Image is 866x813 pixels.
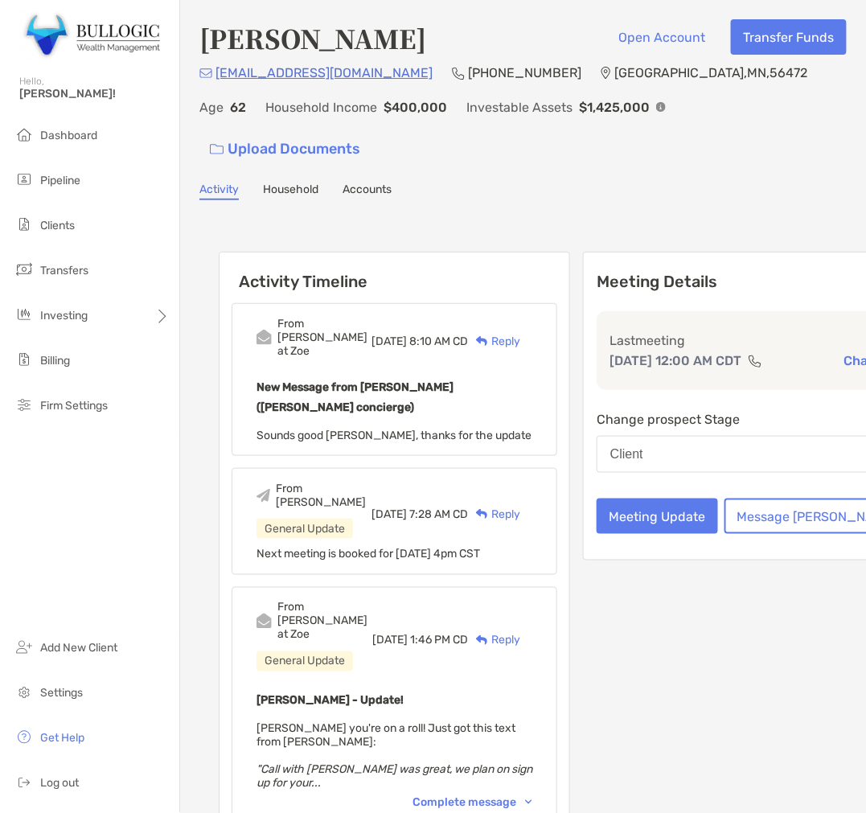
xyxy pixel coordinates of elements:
img: Event icon [257,330,272,345]
img: Reply icon [476,336,488,347]
img: Reply icon [476,635,488,646]
img: add_new_client icon [14,638,34,657]
img: pipeline icon [14,170,34,189]
span: [DATE] [371,335,407,348]
div: From [PERSON_NAME] at Zoe [277,317,371,358]
img: billing icon [14,350,34,369]
img: button icon [210,144,224,155]
a: Activity [199,183,239,200]
span: [PERSON_NAME]! [19,87,170,101]
span: Firm Settings [40,399,108,413]
em: "Call with [PERSON_NAME] was great, we plan on sign up for your... [257,763,532,790]
span: Next meeting is booked for [DATE] 4pm CST [257,548,480,561]
a: Household [263,183,318,200]
img: Info Icon [656,102,666,112]
img: Location Icon [601,67,611,80]
div: Reply [468,333,520,350]
div: Client [610,447,643,462]
img: dashboard icon [14,125,34,144]
p: [DATE] 12:00 AM CDT [609,351,741,371]
span: 1:46 PM CD [410,634,468,647]
img: Event icon [257,489,270,503]
p: $1,425,000 [579,97,650,117]
span: Transfers [40,264,88,277]
h6: Activity Timeline [220,253,569,291]
img: investing icon [14,305,34,324]
div: Reply [468,506,520,523]
span: Sounds good [PERSON_NAME], thanks for the update [257,429,532,442]
p: 62 [230,97,246,117]
span: Dashboard [40,129,97,142]
div: From [PERSON_NAME] at Zoe [277,601,372,642]
img: Reply icon [476,509,488,519]
img: settings icon [14,683,34,702]
a: Accounts [343,183,392,200]
p: [PHONE_NUMBER] [468,63,581,83]
button: Meeting Update [597,499,718,534]
span: [PERSON_NAME] you're on a roll! Just got this text from [PERSON_NAME]: [257,722,532,790]
span: 7:28 AM CD [409,507,468,521]
p: Age [199,97,224,117]
span: Billing [40,354,70,367]
img: get-help icon [14,728,34,747]
p: [GEOGRAPHIC_DATA] , MN , 56472 [614,63,808,83]
img: Zoe Logo [19,6,160,64]
div: General Update [257,651,353,671]
p: Investable Assets [466,97,573,117]
img: Event icon [257,614,272,629]
span: [DATE] [371,507,407,521]
div: Reply [468,632,520,649]
span: [DATE] [372,634,408,647]
img: Chevron icon [525,800,532,805]
b: [PERSON_NAME] - Update! [257,694,404,708]
a: Upload Documents [199,132,371,166]
span: Get Help [40,732,84,745]
b: New Message from [PERSON_NAME] ([PERSON_NAME] concierge) [257,380,454,414]
p: $400,000 [384,97,447,117]
span: Pipeline [40,174,80,187]
img: communication type [748,355,762,367]
img: clients icon [14,215,34,234]
img: transfers icon [14,260,34,279]
div: Complete message [412,796,532,810]
img: Phone Icon [452,67,465,80]
span: 8:10 AM CD [409,335,468,348]
div: From [PERSON_NAME] [276,482,371,509]
h4: [PERSON_NAME] [199,19,426,56]
p: Household Income [265,97,377,117]
img: Email Icon [199,68,212,78]
div: General Update [257,519,353,539]
span: Settings [40,687,83,700]
p: [EMAIL_ADDRESS][DOMAIN_NAME] [215,63,433,83]
span: Clients [40,219,75,232]
img: firm-settings icon [14,395,34,414]
button: Open Account [606,19,718,55]
button: Transfer Funds [731,19,847,55]
span: Add New Client [40,642,117,655]
span: Log out [40,777,79,790]
span: Investing [40,309,88,322]
img: logout icon [14,773,34,792]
